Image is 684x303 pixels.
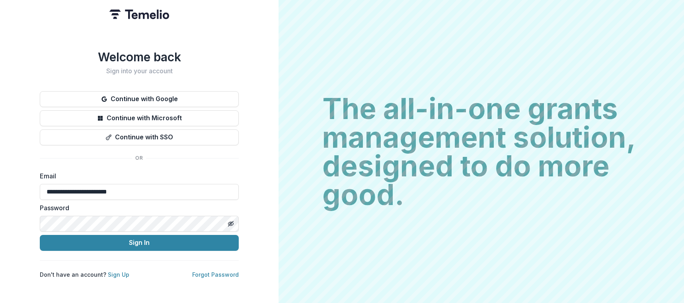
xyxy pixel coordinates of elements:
button: Continue with Microsoft [40,110,239,126]
button: Continue with Google [40,91,239,107]
img: Temelio [109,10,169,19]
a: Sign Up [108,271,129,278]
button: Toggle password visibility [224,217,237,230]
a: Forgot Password [192,271,239,278]
label: Password [40,203,234,213]
label: Email [40,171,234,181]
h1: Welcome back [40,50,239,64]
p: Don't have an account? [40,270,129,279]
h2: Sign into your account [40,67,239,75]
button: Continue with SSO [40,129,239,145]
button: Sign In [40,235,239,251]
